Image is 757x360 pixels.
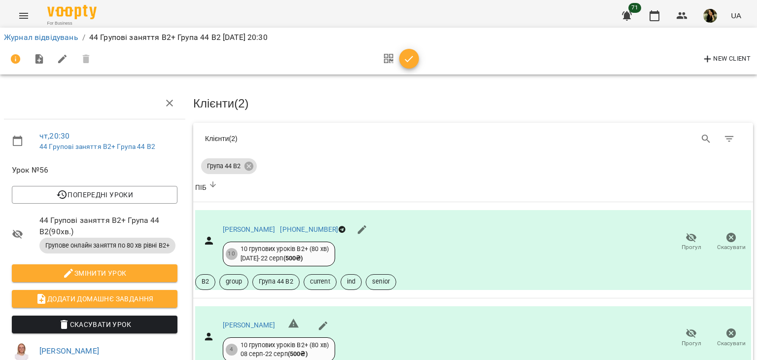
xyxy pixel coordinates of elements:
span: Додати домашнє завдання [20,293,170,305]
a: 44 Групові заняття В2+ Група 44 В2 [39,143,155,150]
button: Змінити урок [12,264,177,282]
button: Додати домашнє завдання [12,290,177,308]
a: Журнал відвідувань [4,33,78,42]
div: Група 44 В2 [201,158,257,174]
div: Клієнти ( 2 ) [205,134,466,144]
button: Search [694,127,718,151]
h3: Клієнти ( 2 ) [193,97,753,110]
b: ( 500 ₴ ) [288,350,308,358]
span: В2 [196,277,215,286]
button: Скасувати [711,324,751,352]
span: 71 [628,3,641,13]
span: Скасувати Урок [20,319,170,330]
img: Voopty Logo [47,5,97,19]
span: New Client [702,53,751,65]
button: Попередні уроки [12,186,177,204]
span: Попередні уроки [20,189,170,201]
span: Скасувати [717,243,746,252]
span: Група 44 В2 [253,277,299,286]
a: [PERSON_NAME] [39,346,99,356]
span: Групове онлайн заняття по 80 хв рівні В2+ [39,241,175,250]
span: ПІБ [195,182,751,194]
span: Змінити урок [20,267,170,279]
b: ( 500 ₴ ) [283,254,303,262]
button: UA [727,6,745,25]
span: Прогул [682,339,701,348]
div: 10 [226,248,238,260]
span: ind [341,277,361,286]
a: [PHONE_NUMBER] [280,225,338,233]
button: New Client [699,51,753,67]
span: group [220,277,248,286]
nav: breadcrumb [4,32,753,43]
button: Скасувати [711,228,751,256]
p: 44 Групові заняття В2+ Група 44 В2 [DATE] 20:30 [89,32,268,43]
span: UA [731,10,741,21]
a: [PERSON_NAME] [223,321,275,329]
div: ПІБ [195,182,206,194]
div: 10 групових уроків В2+ (80 хв) [DATE] - 22 серп [241,245,329,263]
button: Прогул [671,228,711,256]
span: senior [366,277,396,286]
div: 10 групових уроків В2+ (80 хв) 08 серп - 22 серп [241,341,329,359]
li: / [82,32,85,43]
span: 44 Групові заняття В2+ Група 44 В2 ( 90 хв. ) [39,215,177,238]
span: Скасувати [717,339,746,348]
span: Урок №56 [12,164,177,176]
span: Прогул [682,243,701,252]
button: Menu [12,4,35,28]
div: 4 [226,344,238,356]
button: Прогул [671,324,711,352]
div: Table Toolbar [193,123,753,154]
span: For Business [47,20,97,27]
a: чт , 20:30 [39,131,69,141]
button: Скасувати Урок [12,316,177,333]
a: [PERSON_NAME] [223,225,275,233]
h6: Невірний формат телефону [288,318,300,333]
div: Sort [195,182,219,194]
span: current [304,277,336,286]
img: 5ccaf96a72ceb4fb7565109469418b56.jpg [703,9,717,23]
span: Група 44 В2 [201,162,246,171]
button: Фільтр [718,127,741,151]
